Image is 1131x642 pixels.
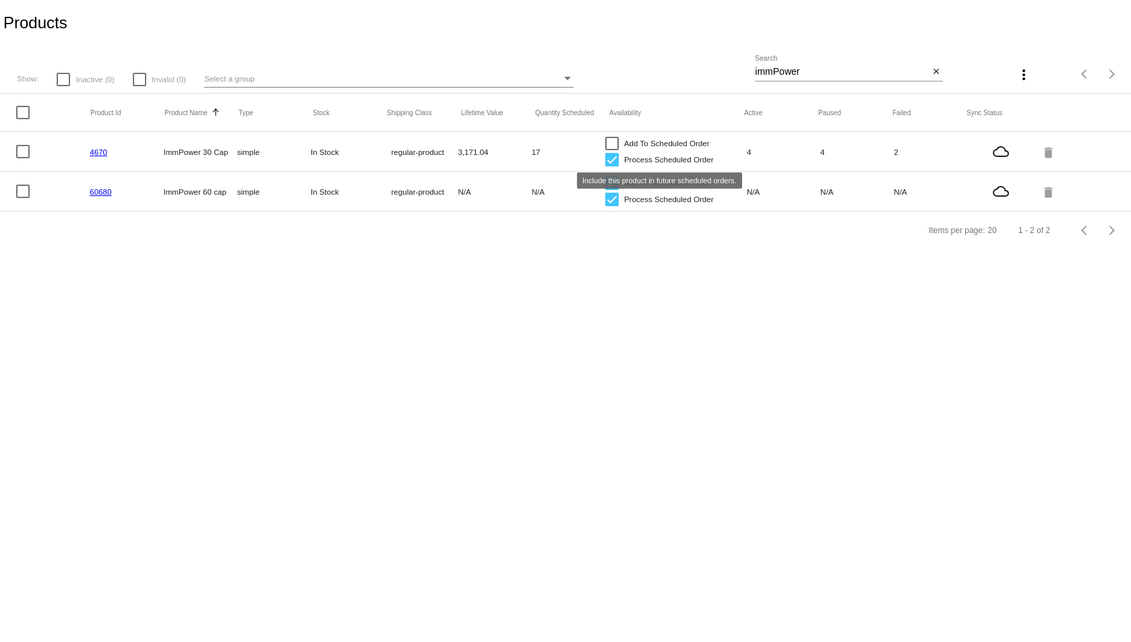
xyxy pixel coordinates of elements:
[313,108,330,117] button: Change sorting for StockLevel
[458,144,531,160] mat-cell: 3,171.04
[1018,226,1050,235] div: 1 - 2 of 2
[237,144,311,160] mat-cell: simple
[90,187,111,196] a: 60680
[929,65,943,79] button: Clear
[311,144,384,160] mat-cell: In Stock
[894,144,967,160] mat-cell: 2
[3,13,67,32] h2: Products
[967,108,1002,117] button: Change sorting for ValidationErrorCode
[17,74,38,83] span: Show:
[1072,217,1099,244] button: Previous page
[163,184,237,199] mat-cell: ImmPower 60 cap
[1016,67,1032,83] mat-icon: more_vert
[818,108,841,117] button: Change sorting for TotalQuantityScheduledPaused
[1041,181,1058,202] mat-icon: delete
[387,108,432,117] button: Change sorting for ShippingClass
[461,108,503,117] button: Change sorting for LifetimeValue
[204,74,255,83] span: Select a group
[90,108,121,117] button: Change sorting for ExternalId
[624,175,710,191] span: Add To Scheduled Order
[931,67,941,77] mat-icon: close
[892,108,911,117] button: Change sorting for TotalQuantityFailed
[744,108,762,117] button: Change sorting for TotalQuantityScheduledActive
[1099,61,1126,88] button: Next page
[820,144,894,160] mat-cell: 4
[384,144,458,160] mat-cell: regular-product
[968,143,1035,160] mat-icon: cloud_queue
[90,148,107,156] a: 4670
[624,191,714,207] span: Process Scheduled Order
[535,108,594,117] button: Change sorting for QuantityScheduled
[532,184,605,199] mat-cell: N/A
[1072,61,1099,88] button: Previous page
[820,184,894,199] mat-cell: N/A
[987,226,996,235] div: 20
[929,226,985,235] div: Items per page:
[609,109,744,117] mat-header-cell: Availability
[755,67,929,77] input: Search
[204,71,574,88] mat-select: Select a group
[458,184,531,199] mat-cell: N/A
[747,144,820,160] mat-cell: 4
[237,184,311,199] mat-cell: simple
[163,144,237,160] mat-cell: ImmPower 30 Cap
[384,184,458,199] mat-cell: regular-product
[1099,217,1126,244] button: Next page
[532,144,605,160] mat-cell: 17
[968,183,1035,199] mat-icon: cloud_queue
[624,152,714,168] span: Process Scheduled Order
[894,184,967,199] mat-cell: N/A
[1041,141,1058,162] mat-icon: delete
[164,108,208,117] button: Change sorting for ProductName
[239,108,253,117] button: Change sorting for ProductType
[75,71,114,88] span: Inactive (0)
[747,184,820,199] mat-cell: N/A
[152,71,186,88] span: Invalid (0)
[624,135,710,152] span: Add To Scheduled Order
[311,184,384,199] mat-cell: In Stock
